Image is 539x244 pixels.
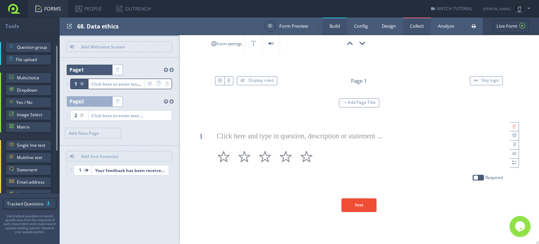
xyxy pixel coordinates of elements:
span: Single line text [17,140,48,151]
a: Image Select [6,110,51,120]
span: Image Select [17,110,48,120]
a: Dropdown [6,85,51,95]
a: Numeric [6,189,51,200]
span: Delete [163,79,172,89]
span: Page [69,65,84,75]
div: 68. Data ethics [77,18,261,35]
span: 1 [81,66,84,73]
label: Required [485,175,503,180]
a: Multichoice [6,73,51,83]
span: Matrix [17,122,48,132]
span: Multichoice [17,73,48,83]
span: Statement [17,165,48,175]
a: Statement [6,165,51,175]
a: Build [322,18,347,35]
span: Page [69,96,84,107]
span: Email address [17,177,48,187]
span: File upload [16,54,48,65]
a: Single line text [6,140,51,151]
div: Page 1 [351,78,367,84]
span: Add End Screen(s) [78,151,172,161]
span: Yes / No [16,97,48,108]
span: Your feedback has been received.Thank you for participating! [92,165,169,175]
div: Next [341,198,377,212]
a: Collect [403,18,431,35]
span: 1 [79,165,81,176]
div: Tools [5,18,60,35]
span: Dropdown [17,85,48,95]
a: Analyze [431,18,461,35]
span: 2 [74,110,77,121]
a: WATCH TUTORIAL [431,6,473,12]
a: Yes / No [6,97,51,108]
span: Skip logic [481,77,499,83]
span: Settings [145,79,154,89]
span: Edit [67,22,72,31]
a: Live Form [493,20,529,33]
a: Question group [6,42,51,53]
span: + Add Page Title [344,99,376,105]
a: Matrix [6,122,51,132]
span: Display rules [248,77,274,83]
iframe: chat widget [510,216,532,237]
a: File upload [6,54,51,65]
span: Add Welcome Screen [78,42,172,52]
button: Display rules [237,76,277,85]
span: Question group [17,42,48,53]
span: 2 [81,98,84,105]
a: Multiline text [6,152,51,163]
a: Delete page [113,97,122,106]
button: + Add Page Title [339,98,379,107]
span: Multiline text [17,152,48,163]
span: Copy [154,79,163,89]
a: Email address [6,177,51,187]
span: 1 [74,79,77,89]
button: Skip logic [470,76,503,85]
a: Config [347,18,375,35]
a: Tracked Questions [4,198,56,209]
a: Delete page [113,65,122,75]
span: Add New Page [65,128,121,138]
a: Form Preview [265,21,308,32]
div: 1 [194,129,208,143]
a: Form settings [208,35,245,53]
a: Design [375,18,403,35]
